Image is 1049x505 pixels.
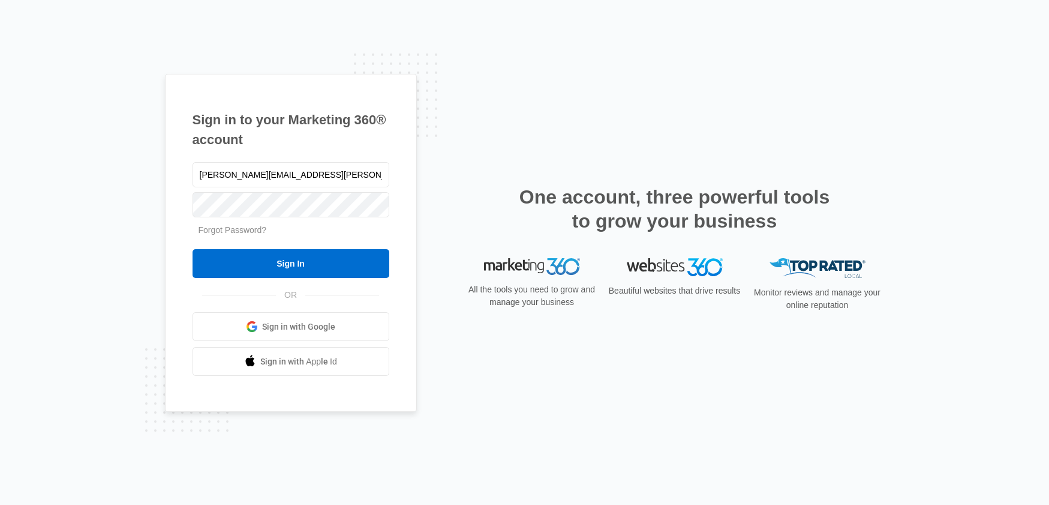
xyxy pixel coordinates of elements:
[193,162,389,187] input: Email
[484,258,580,275] img: Marketing 360
[627,258,723,276] img: Websites 360
[770,258,865,278] img: Top Rated Local
[193,347,389,376] a: Sign in with Apple Id
[276,289,305,301] span: OR
[262,321,335,333] span: Sign in with Google
[193,249,389,278] input: Sign In
[260,355,337,368] span: Sign in with Apple Id
[193,110,389,150] h1: Sign in to your Marketing 360® account
[465,283,599,309] p: All the tools you need to grow and manage your business
[750,286,885,312] p: Monitor reviews and manage your online reputation
[199,225,267,235] a: Forgot Password?
[193,312,389,341] a: Sign in with Google
[516,185,834,233] h2: One account, three powerful tools to grow your business
[608,285,742,297] p: Beautiful websites that drive results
